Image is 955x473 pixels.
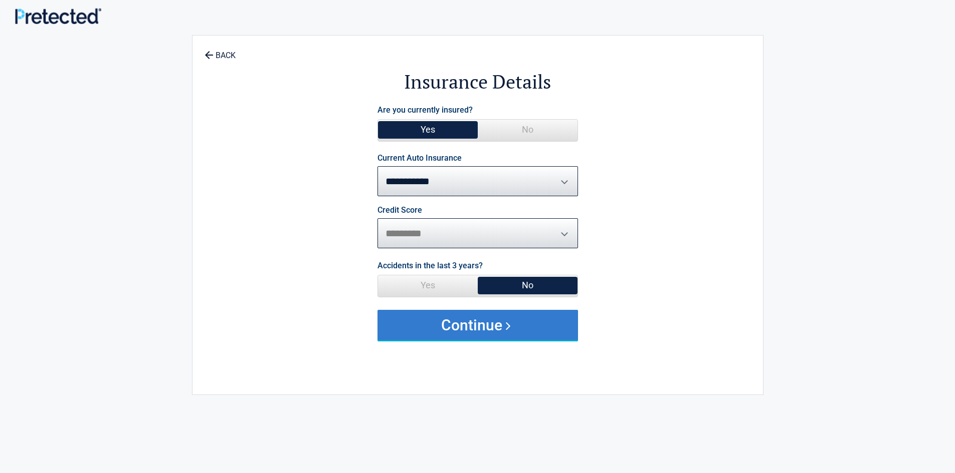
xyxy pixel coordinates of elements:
[203,42,238,60] a: BACK
[478,275,578,295] span: No
[378,120,478,140] span: Yes
[377,206,422,214] label: Credit Score
[377,154,462,162] label: Current Auto Insurance
[378,275,478,295] span: Yes
[248,69,708,95] h2: Insurance Details
[478,120,578,140] span: No
[377,259,483,272] label: Accidents in the last 3 years?
[377,310,578,340] button: Continue
[15,8,101,24] img: Main Logo
[377,103,473,117] label: Are you currently insured?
